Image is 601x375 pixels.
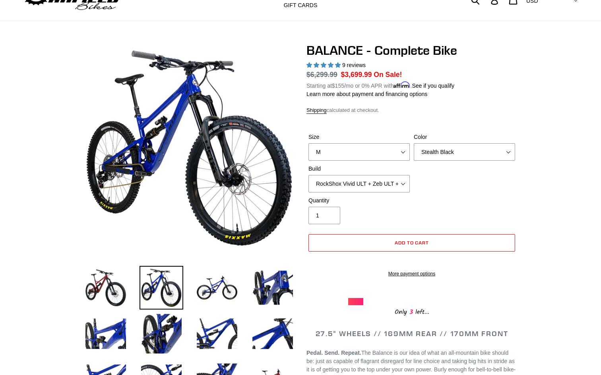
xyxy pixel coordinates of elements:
span: 3 [407,307,415,317]
img: Load image into Gallery viewer, BALANCE - Complete Bike [140,266,183,310]
span: On Sale! [374,69,402,80]
img: Load image into Gallery viewer, BALANCE - Complete Bike [84,266,128,310]
a: See if you qualify - Learn more about Affirm Financing (opens in modal) [412,83,454,89]
label: Quantity [308,196,410,205]
span: $155 [332,83,344,89]
img: Load image into Gallery viewer, BALANCE - Complete Bike [195,312,239,356]
a: Learn more about payment and financing options [306,91,427,97]
img: Load image into Gallery viewer, BALANCE - Complete Bike [195,266,239,310]
span: Affirm [394,81,410,88]
span: GIFT CARDS [284,2,318,9]
div: Only left... [348,305,475,317]
div: calculated at checkout. [306,106,517,114]
img: Load image into Gallery viewer, BALANCE - Complete Bike [251,312,295,356]
label: Size [308,133,410,141]
img: Load image into Gallery viewer, BALANCE - Complete Bike [84,312,128,356]
a: More payment options [308,270,515,277]
img: Load image into Gallery viewer, BALANCE - Complete Bike [251,266,295,310]
span: 5.00 stars [306,62,342,68]
button: Add to cart [308,234,515,252]
h2: 27.5" WHEELS // 169MM REAR // 170MM FRONT [306,329,517,338]
s: $6,299.99 [306,71,337,79]
label: Build [308,165,410,173]
p: Starting at /mo or 0% APR with . [306,80,454,90]
h1: BALANCE - Complete Bike [306,43,517,58]
span: $3,699.99 [341,71,372,79]
label: Color [414,133,515,141]
b: Pedal. Send. Repeat. [306,350,361,356]
img: Load image into Gallery viewer, BALANCE - Complete Bike [140,312,183,356]
a: Shipping [306,107,327,114]
span: 9 reviews [342,62,366,68]
span: Add to cart [395,240,429,246]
